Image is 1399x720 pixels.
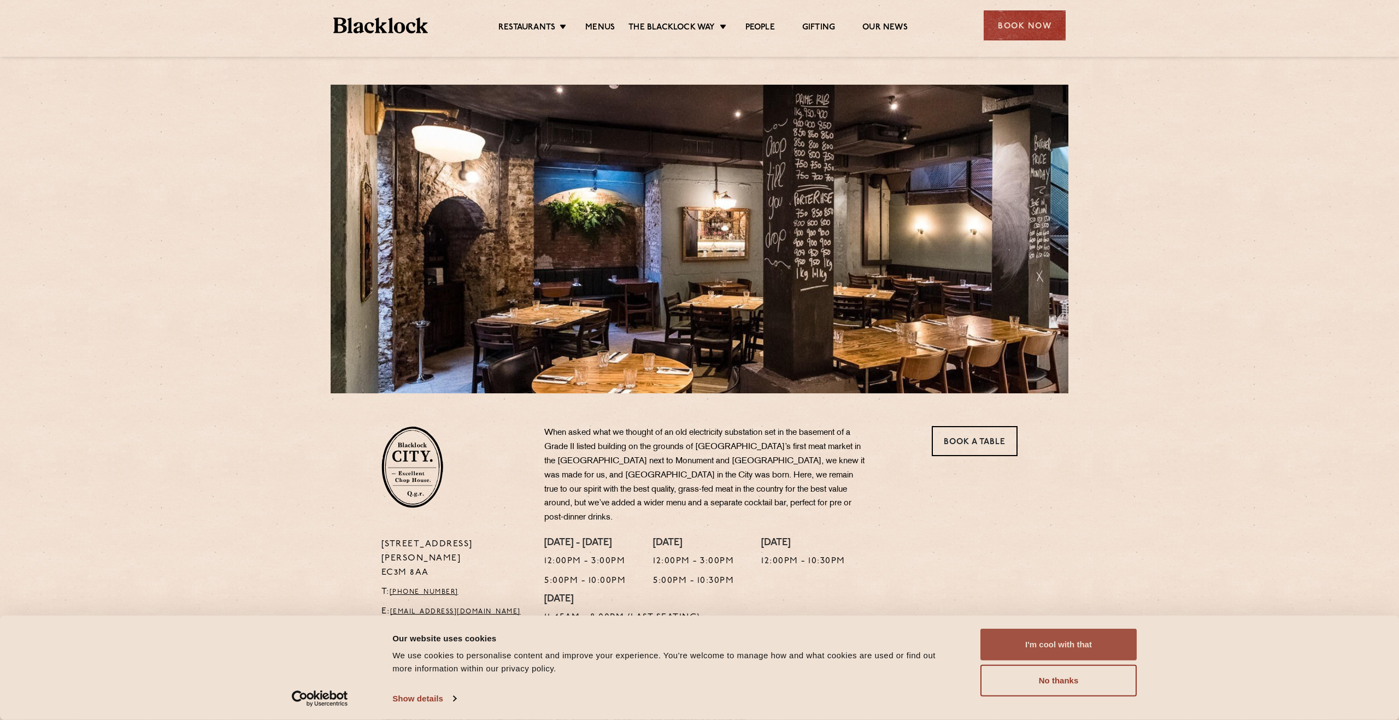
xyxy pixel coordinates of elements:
[392,632,956,645] div: Our website uses cookies
[761,554,845,569] p: 12:00pm - 10:30pm
[544,538,626,550] h4: [DATE] - [DATE]
[381,585,528,599] p: T:
[498,22,555,34] a: Restaurants
[390,609,521,615] a: [EMAIL_ADDRESS][DOMAIN_NAME]
[653,574,734,588] p: 5:00pm - 10:30pm
[392,691,456,707] a: Show details
[761,538,845,550] h4: [DATE]
[984,10,1066,40] div: Book Now
[544,594,701,606] h4: [DATE]
[544,554,626,569] p: 12:00pm - 3:00pm
[392,649,956,675] div: We use cookies to personalise content and improve your experience. You're welcome to manage how a...
[802,22,835,34] a: Gifting
[932,426,1018,456] a: Book a Table
[628,22,715,34] a: The Blacklock Way
[544,611,701,625] p: 11:45am - 8:00pm (Last Seating)
[390,589,459,595] a: [PHONE_NUMBER]
[653,538,734,550] h4: [DATE]
[333,17,428,33] img: BL_Textured_Logo-footer-cropped.svg
[381,605,528,619] p: E:
[544,574,626,588] p: 5:00pm - 10:00pm
[980,629,1137,660] button: I'm cool with that
[980,665,1137,697] button: No thanks
[272,691,368,707] a: Usercentrics Cookiebot - opens in a new window
[862,22,908,34] a: Our News
[381,538,528,580] p: [STREET_ADDRESS][PERSON_NAME] EC3M 8AA
[745,22,775,34] a: People
[653,554,734,569] p: 12:00pm - 3:00pm
[381,426,443,508] img: City-stamp-default.svg
[585,22,615,34] a: Menus
[544,426,867,525] p: When asked what we thought of an old electricity substation set in the basement of a Grade II lis...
